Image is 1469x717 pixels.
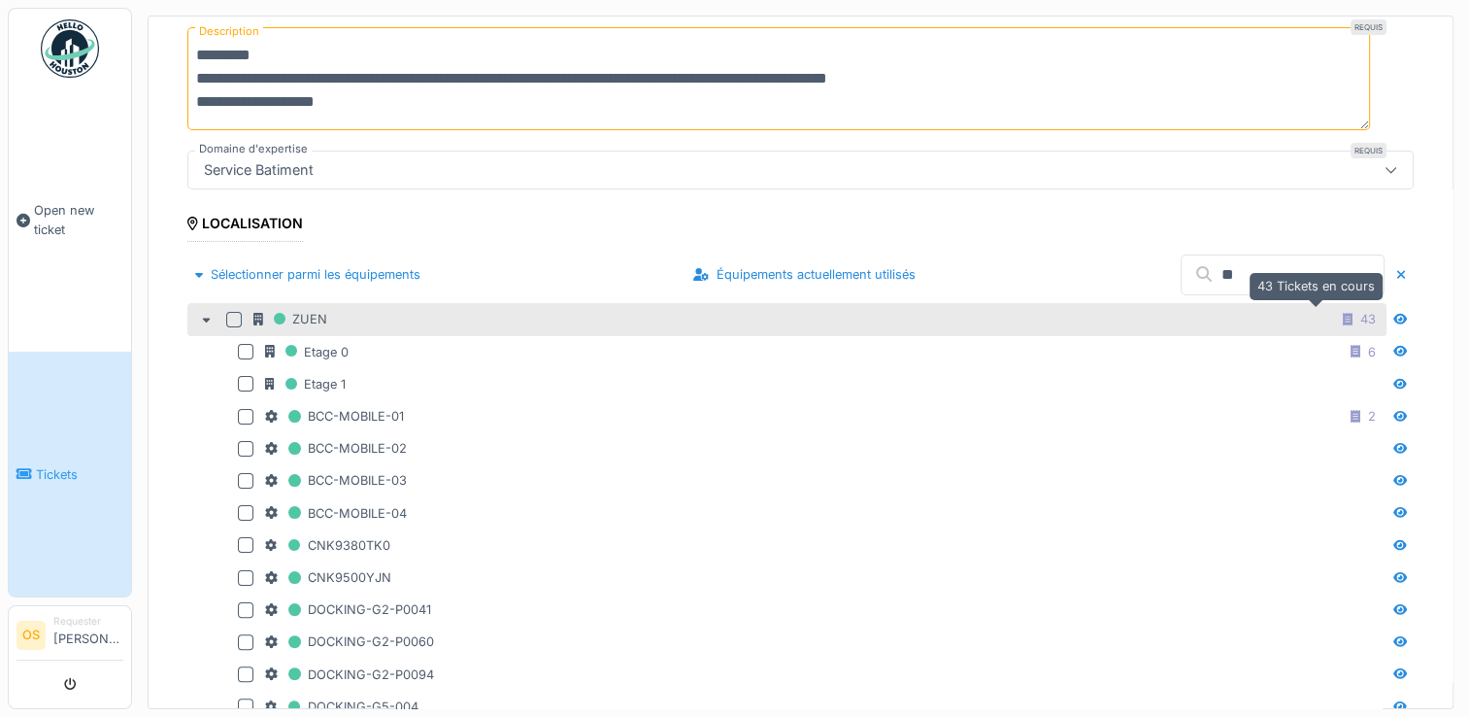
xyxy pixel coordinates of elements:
[253,307,327,331] div: ZUEN
[53,614,123,656] li: [PERSON_NAME]
[1368,407,1376,426] div: 2
[265,340,349,364] div: Etage 0
[265,597,431,622] div: DOCKING-G2-P0041
[196,159,321,181] div: Service Batiment
[36,465,123,484] span: Tickets
[195,141,312,157] label: Domaine d'expertise
[1351,19,1386,35] div: Requis
[1351,143,1386,158] div: Requis
[1360,310,1376,328] div: 43
[195,19,263,44] label: Description
[265,372,346,396] div: Etage 1
[1250,273,1383,299] div: 43 Tickets en cours
[17,614,123,661] a: OS Requester[PERSON_NAME]
[34,201,123,238] span: Open new ticket
[41,19,99,78] img: Badge_color-CXgf-gQk.svg
[53,614,123,629] div: Requester
[1368,343,1376,361] div: 6
[265,501,407,526] div: BCC-MOBILE-04
[265,436,407,461] div: BCC-MOBILE-02
[9,352,131,597] a: Tickets
[187,209,303,242] div: Localisation
[265,630,434,654] div: DOCKING-G2-P0060
[265,533,390,558] div: CNK9380TK0
[265,565,391,590] div: CNK9500YJN
[9,88,131,352] a: Open new ticket
[685,261,923,288] div: Équipements actuellement utilisés
[265,468,407,493] div: BCC-MOBILE-03
[17,621,46,650] li: OS
[265,663,434,687] div: DOCKING-G2-P0094
[187,261,428,288] div: Sélectionner parmi les équipements
[265,404,404,428] div: BCC-MOBILE-01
